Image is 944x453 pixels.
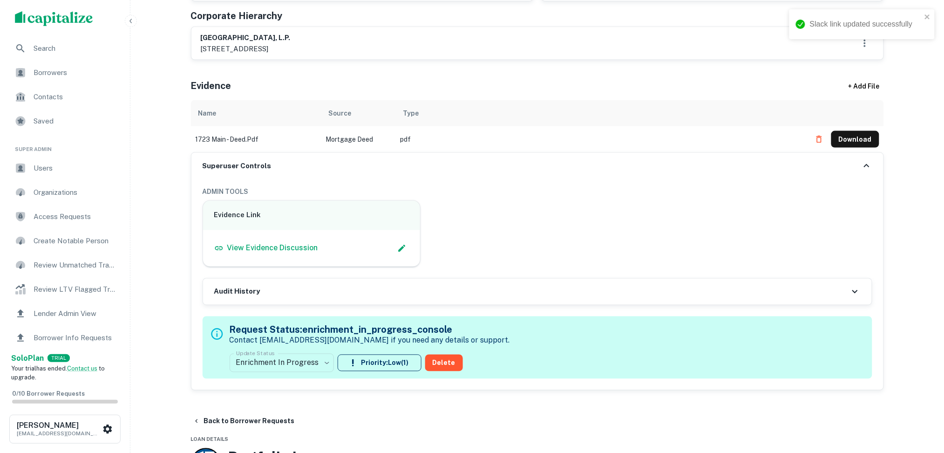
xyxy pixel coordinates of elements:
a: Contacts [7,86,122,108]
button: Download [831,131,879,148]
div: TRIAL [48,354,70,362]
button: Priority:Low(1) [338,355,421,371]
div: + Add File [832,78,897,95]
span: Borrowers [34,67,117,78]
h5: Request Status: enrichment_in_progress_console [230,323,510,337]
h6: [GEOGRAPHIC_DATA], l.p. [201,33,291,43]
td: pdf [396,126,806,152]
button: Delete [425,355,463,371]
button: close [924,13,931,22]
a: Users [7,157,122,179]
span: Loan Details [191,437,229,442]
h5: Evidence [191,79,231,93]
td: 1723 main - deed.pdf [191,126,321,152]
th: Type [396,100,806,126]
span: Review Unmatched Transactions [34,260,117,271]
iframe: Chat Widget [897,378,944,423]
span: Users [34,163,117,174]
h6: Superuser Controls [203,161,272,172]
span: Lender Admin View [34,308,117,319]
span: Review LTV Flagged Transactions [34,284,117,295]
th: Name [191,100,321,126]
span: Organizations [34,187,117,198]
span: Borrower Info Requests [34,332,117,343]
label: Update Status [236,350,275,357]
button: Back to Borrower Requests [189,413,299,430]
a: Review LTV Flagged Transactions [7,278,122,301]
span: 0 / 10 Borrower Requests [12,390,85,397]
p: [STREET_ADDRESS] [201,43,291,55]
a: Search [7,37,122,60]
a: Contact us [67,365,97,372]
h6: Audit History [214,287,260,297]
a: Review Unmatched Transactions [7,254,122,276]
div: Source [329,108,352,119]
span: Create Notable Person [34,235,117,247]
p: View Evidence Discussion [227,243,318,254]
a: Create Notable Person [7,230,122,252]
a: Saved [7,110,122,132]
span: Contacts [34,91,117,103]
li: Super Admin [7,134,122,157]
a: Access Requests [7,206,122,228]
td: Mortgage Deed [321,126,396,152]
th: Source [321,100,396,126]
span: Search [34,43,117,54]
a: SoloPlan [11,353,44,364]
a: Lender Admin View [7,302,122,325]
h6: Evidence Link [214,210,409,221]
p: [EMAIL_ADDRESS][DOMAIN_NAME] [17,429,101,438]
div: scrollable content [191,100,884,152]
a: View Evidence Discussion [214,243,318,254]
a: Borrowers [7,62,122,84]
p: Contact [EMAIL_ADDRESS][DOMAIN_NAME] if you need any details or support. [230,335,510,346]
div: Name [198,108,217,119]
div: Type [403,108,419,119]
span: Your trial has ended. to upgrade. [11,365,105,381]
strong: Solo Plan [11,354,44,363]
button: [PERSON_NAME][EMAIL_ADDRESS][DOMAIN_NAME] [9,415,121,444]
div: Slack link updated successfully [810,19,922,30]
button: Delete file [811,132,828,147]
span: Saved [34,116,117,127]
img: capitalize-logo.png [15,11,93,26]
a: Borrower Info Requests [7,327,122,349]
h6: [PERSON_NAME] [17,422,101,429]
span: Access Requests [34,211,117,222]
h5: Corporate Hierarchy [191,9,283,23]
a: Organizations [7,181,122,204]
button: Edit Slack Link [395,241,409,255]
h6: ADMIN TOOLS [203,186,872,197]
div: Enrichment In Progress [230,350,334,376]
